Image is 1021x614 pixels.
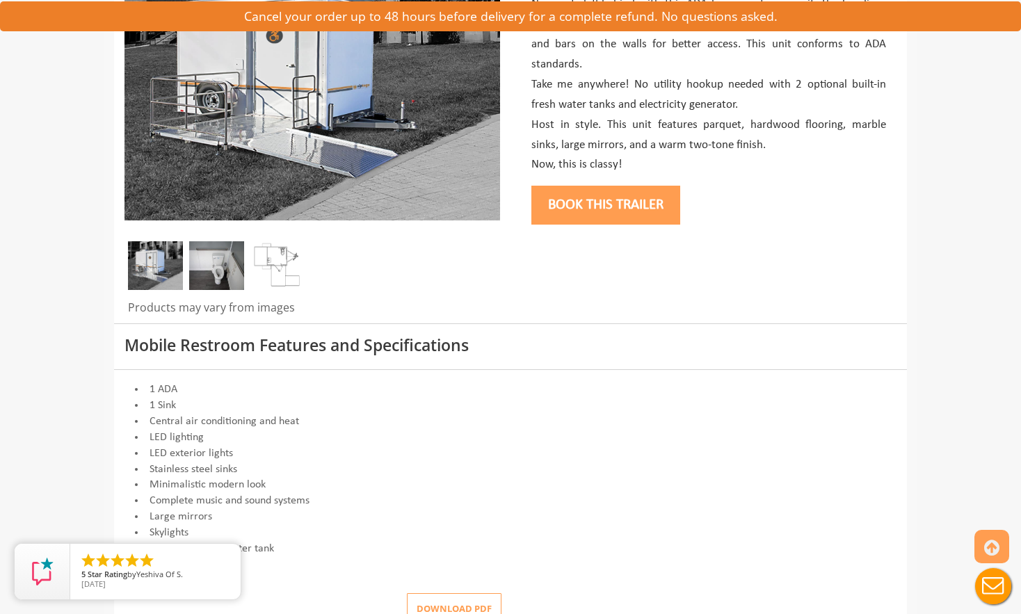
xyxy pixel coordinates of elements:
li: 1 ADA [124,382,897,398]
div: Products may vary from images [124,300,500,323]
li: Complete music and sound systems [124,493,897,509]
li: 150 gallon fresh water tank [124,541,897,557]
h3: Mobile Restroom Features and Specifications [124,337,897,354]
span: by [81,570,230,580]
li: 1 Sink [124,398,897,414]
span: 5 [81,569,86,579]
li: Central air conditioning and heat [124,414,897,430]
li: Stainless steel sinks [124,462,897,478]
li:  [80,552,97,569]
li: Skylights [124,525,897,541]
img: Review Rating [29,558,56,585]
li: LED lighting [124,430,897,446]
li: LED exterior lights [124,446,897,462]
img: Single ADA plan [250,241,305,290]
span: Yeshiva Of S. [136,569,183,579]
li: Minimalistic modern look [124,477,897,493]
li: Large mirrors [124,509,897,525]
li:  [109,552,126,569]
li:  [124,552,140,569]
li: and many more [124,557,897,573]
li:  [138,552,155,569]
img: Single ADA Inside-min [189,241,244,290]
img: Single ADA [128,241,183,290]
li:  [95,552,111,569]
span: Star Rating [88,569,127,579]
button: Live Chat [965,558,1021,614]
span: [DATE] [81,579,106,589]
button: Book this trailer [531,186,680,225]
